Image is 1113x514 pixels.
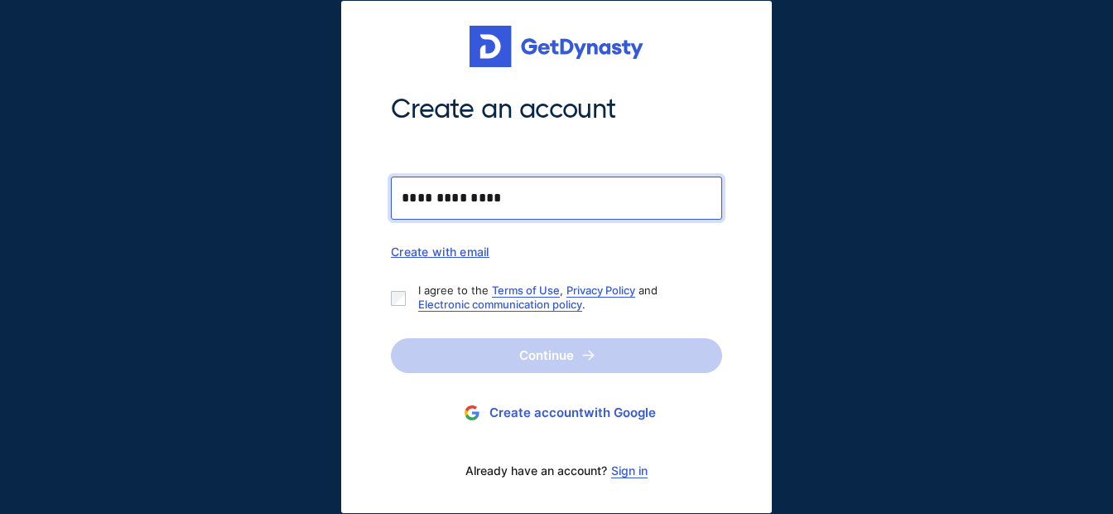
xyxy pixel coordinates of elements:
p: I agree to the , and . [418,284,709,312]
div: Already have an account? [391,453,722,488]
a: Sign in [611,464,648,478]
a: Terms of Use [492,284,560,297]
a: Electronic communication policy [418,298,582,311]
a: Privacy Policy [566,284,635,297]
button: Create accountwith Google [391,398,722,429]
img: Get started for free with Dynasty Trust Company [470,26,643,67]
div: Create with email [391,245,722,259]
span: Create an account [391,92,722,127]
